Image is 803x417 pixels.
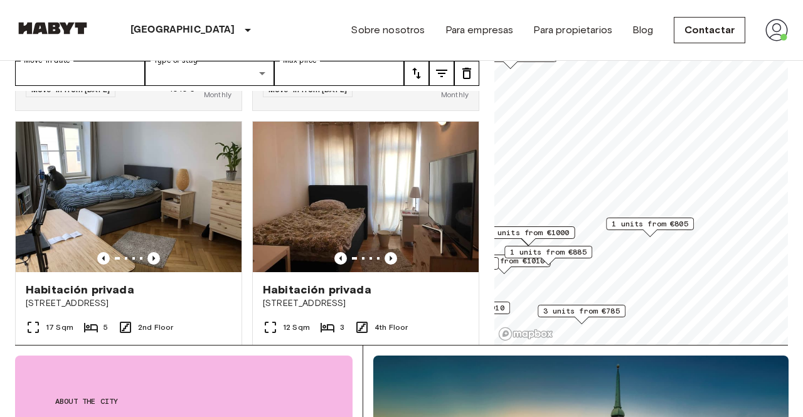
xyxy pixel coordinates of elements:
[385,252,397,265] button: Previous image
[130,23,235,38] p: [GEOGRAPHIC_DATA]
[15,22,90,34] img: Habyt
[26,282,134,297] span: Habitación privada
[765,19,788,41] img: avatar
[375,322,408,333] span: 4th Floor
[428,302,504,314] span: 1 units from €910
[429,61,454,86] button: tune
[283,322,310,333] span: 12 Sqm
[606,218,694,237] div: Map marker
[504,246,592,265] div: Map marker
[489,227,570,238] span: 2 units from €1000
[97,252,110,265] button: Previous image
[612,218,688,230] span: 1 units from €805
[252,121,479,388] a: Marketing picture of unit DE-02-003-002-01HFPrevious imagePrevious imageHabitación privada[STREET...
[138,322,173,333] span: 2nd Floor
[445,23,514,38] a: Para empresas
[26,297,231,310] span: [STREET_ADDRESS]
[15,61,145,86] input: Choose date
[46,322,73,333] span: 17 Sqm
[263,297,469,310] span: [STREET_ADDRESS]
[104,322,108,333] span: 5
[16,122,242,272] img: Marketing picture of unit DE-02-024-001-03HF
[15,121,242,388] a: Marketing picture of unit DE-02-024-001-03HFPrevious imagePrevious imageHabitación privada[STREET...
[253,122,479,272] img: Marketing picture of unit DE-02-003-002-01HF
[454,61,479,86] button: tune
[55,396,312,407] span: About the city
[147,252,160,265] button: Previous image
[340,322,344,333] span: 3
[632,23,654,38] a: Blog
[538,305,625,324] div: Map marker
[674,17,745,43] a: Contactar
[441,89,469,100] span: Monthly
[404,61,429,86] button: tune
[498,327,553,341] a: Mapbox logo
[543,305,620,317] span: 3 units from €785
[351,23,425,38] a: Sobre nosotros
[533,23,612,38] a: Para propietarios
[204,89,231,100] span: Monthly
[510,246,587,258] span: 1 units from €885
[263,282,371,297] span: Habitación privada
[483,226,575,246] div: Map marker
[334,252,347,265] button: Previous image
